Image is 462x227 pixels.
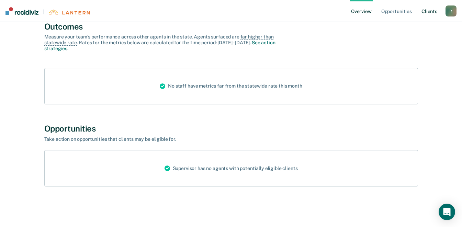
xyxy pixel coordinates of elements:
div: Supervisor has no agents with potentially eligible clients [159,150,303,186]
img: Lantern [48,10,90,15]
div: No staff have metrics far from the statewide rate this month [154,68,308,104]
a: | [5,7,90,15]
div: Opportunities [44,124,418,134]
a: See action strategies. [44,40,275,51]
img: Recidiviz [5,7,38,15]
div: Outcomes [44,22,418,32]
div: Open Intercom Messenger [439,204,455,220]
span: | [38,9,48,15]
button: R [446,5,457,16]
div: Take action on opportunities that clients may be eligible for. [44,136,285,142]
div: Measure your team’s performance across other agent s in the state. Agent s surfaced are . Rates f... [44,34,285,51]
span: far higher than statewide rate [44,34,274,46]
